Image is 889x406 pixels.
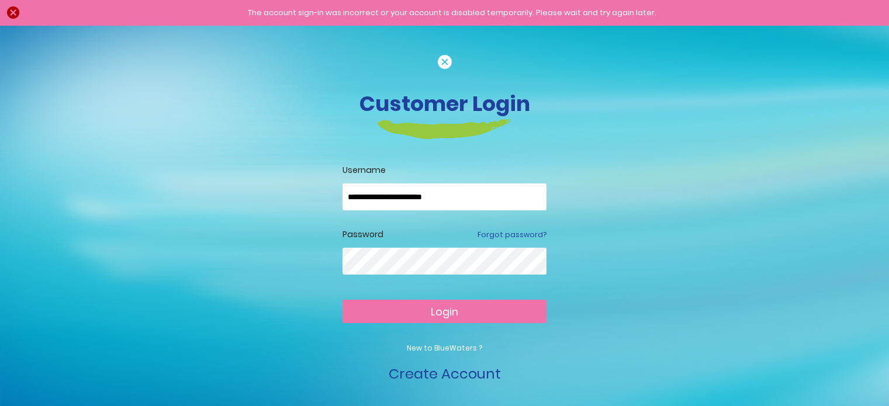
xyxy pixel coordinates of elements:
[343,300,546,323] button: Login
[343,228,383,241] label: Password
[120,91,769,116] h3: Customer Login
[431,304,458,319] span: Login
[438,55,452,69] img: cancel
[378,119,511,139] img: login-heading-border.png
[343,343,546,353] p: New to BlueWaters ?
[26,7,877,19] div: The account sign-in was incorrect or your account is disabled temporarily. Please wait and try ag...
[389,364,501,383] a: Create Account
[478,230,546,240] a: Forgot password?
[343,164,546,176] label: Username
